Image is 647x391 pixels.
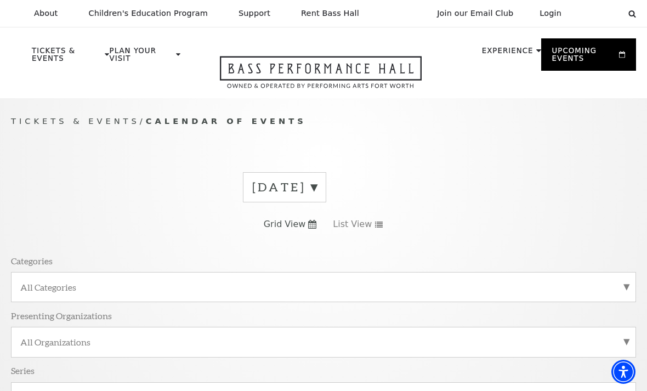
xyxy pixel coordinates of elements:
[34,9,58,18] p: About
[611,360,635,384] div: Accessibility Menu
[11,365,35,376] p: Series
[11,115,636,128] p: /
[20,336,627,348] label: All Organizations
[252,179,317,196] label: [DATE]
[110,47,173,68] p: Plan Your Visit
[333,218,372,230] span: List View
[88,9,208,18] p: Children's Education Program
[264,218,306,230] span: Grid View
[11,255,53,267] p: Categories
[20,281,627,293] label: All Categories
[11,116,140,126] span: Tickets & Events
[11,310,112,321] p: Presenting Organizations
[146,116,307,126] span: Calendar of Events
[482,47,534,60] p: Experience
[239,9,270,18] p: Support
[579,8,618,19] select: Select:
[32,47,102,68] p: Tickets & Events
[301,9,359,18] p: Rent Bass Hall
[552,47,616,68] p: Upcoming Events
